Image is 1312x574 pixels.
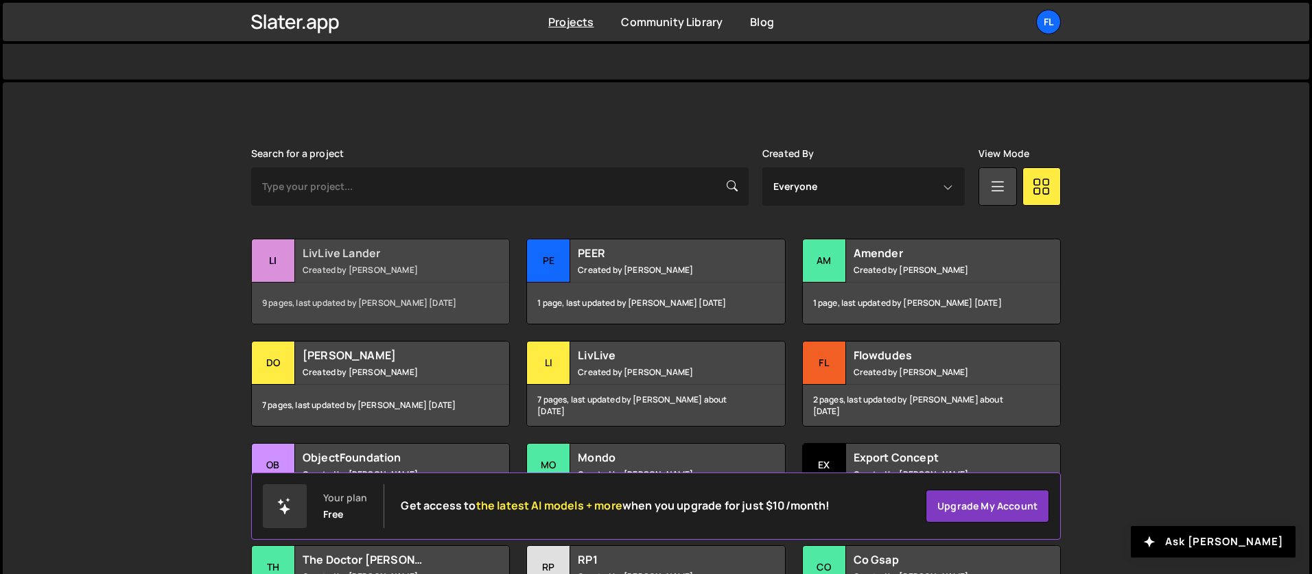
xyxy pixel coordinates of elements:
div: 1 page, last updated by [PERSON_NAME] [DATE] [803,283,1060,324]
div: Free [323,509,344,520]
small: Created by [PERSON_NAME] [854,366,1019,378]
div: Am [803,239,846,283]
h2: Co Gsap [854,552,1019,567]
a: Li LivLive Created by [PERSON_NAME] 7 pages, last updated by [PERSON_NAME] about [DATE] [526,341,785,427]
h2: Amender [854,246,1019,261]
a: Mo Mondo Created by [PERSON_NAME] 1 page, last updated by [PERSON_NAME] [DATE] [526,443,785,529]
a: Fl [1036,10,1061,34]
h2: Flowdudes [854,348,1019,363]
a: Ex Export Concept Created by [PERSON_NAME] 4 pages, last updated by [PERSON_NAME] [DATE] [802,443,1061,529]
div: 7 pages, last updated by [PERSON_NAME] about [DATE] [527,385,784,426]
a: Am Amender Created by [PERSON_NAME] 1 page, last updated by [PERSON_NAME] [DATE] [802,239,1061,324]
a: Blog [750,14,774,29]
a: Fl Flowdudes Created by [PERSON_NAME] 2 pages, last updated by [PERSON_NAME] about [DATE] [802,341,1061,427]
div: Ex [803,444,846,487]
div: Your plan [323,492,367,503]
small: Created by [PERSON_NAME] [854,468,1019,480]
h2: Get access to when you upgrade for just $10/month! [401,499,830,512]
label: Created By [762,148,815,159]
small: Created by [PERSON_NAME] [303,366,468,378]
div: Do [252,342,295,385]
h2: ObjectFoundation [303,450,468,465]
h2: PEER [578,246,743,261]
div: 2 pages, last updated by [PERSON_NAME] about [DATE] [803,385,1060,426]
h2: [PERSON_NAME] [303,348,468,363]
h2: LivLive Lander [303,246,468,261]
a: Ob ObjectFoundation Created by [PERSON_NAME] 1 page, last updated by [PERSON_NAME] [DATE] [251,443,510,529]
div: Fl [803,342,846,385]
div: Li [252,239,295,283]
a: Community Library [621,14,723,29]
label: Search for a project [251,148,344,159]
a: PE PEER Created by [PERSON_NAME] 1 page, last updated by [PERSON_NAME] [DATE] [526,239,785,324]
a: Li LivLive Lander Created by [PERSON_NAME] 9 pages, last updated by [PERSON_NAME] [DATE] [251,239,510,324]
h2: Export Concept [854,450,1019,465]
a: Do [PERSON_NAME] Created by [PERSON_NAME] 7 pages, last updated by [PERSON_NAME] [DATE] [251,341,510,427]
label: View Mode [979,148,1029,159]
div: 1 page, last updated by [PERSON_NAME] [DATE] [527,283,784,324]
h2: LivLive [578,348,743,363]
div: 7 pages, last updated by [PERSON_NAME] [DATE] [252,385,509,426]
input: Type your project... [251,167,749,206]
small: Created by [PERSON_NAME] [303,468,468,480]
div: PE [527,239,570,283]
small: Created by [PERSON_NAME] [578,366,743,378]
span: the latest AI models + more [476,498,622,513]
button: Ask [PERSON_NAME] [1131,526,1296,558]
h2: The Doctor [PERSON_NAME] [303,552,468,567]
a: Projects [548,14,594,29]
h2: RP1 [578,552,743,567]
a: Upgrade my account [926,490,1049,523]
small: Created by [PERSON_NAME] [854,264,1019,276]
small: Created by [PERSON_NAME] [578,468,743,480]
div: Li [527,342,570,385]
div: Mo [527,444,570,487]
small: Created by [PERSON_NAME] [578,264,743,276]
small: Created by [PERSON_NAME] [303,264,468,276]
div: Ob [252,444,295,487]
div: 9 pages, last updated by [PERSON_NAME] [DATE] [252,283,509,324]
h2: Mondo [578,450,743,465]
